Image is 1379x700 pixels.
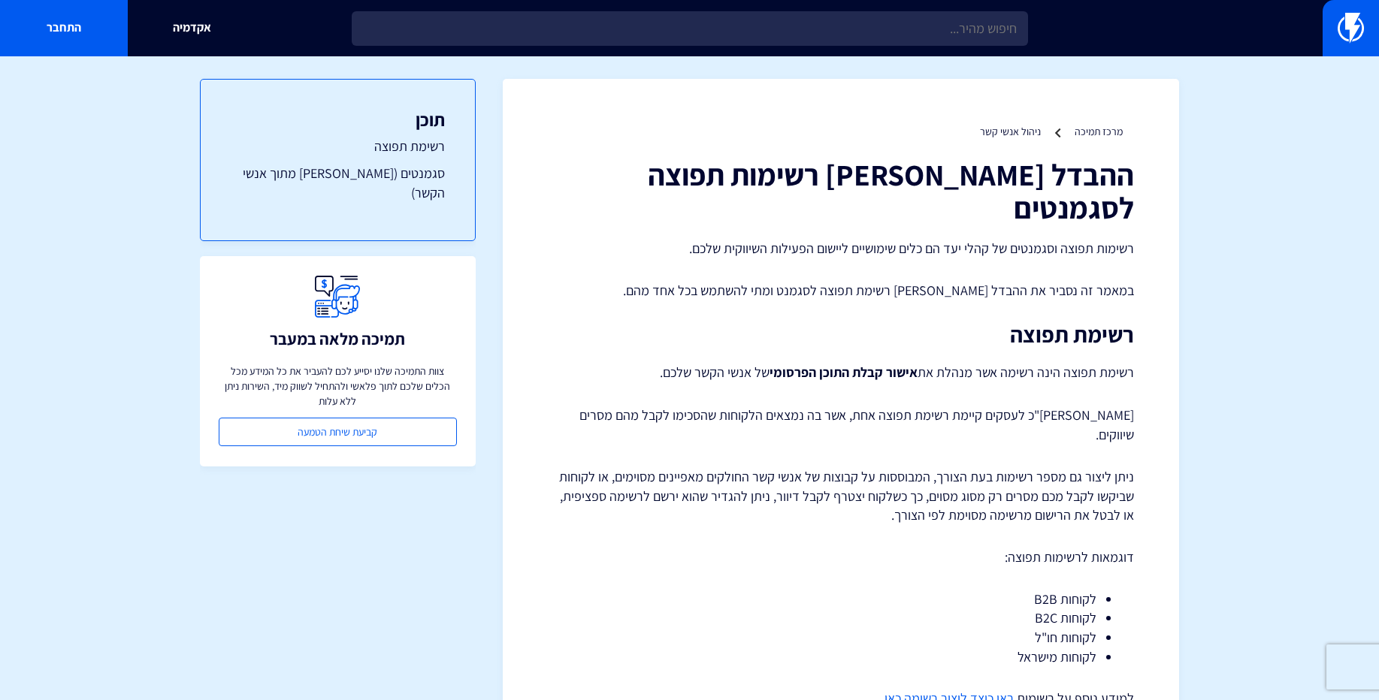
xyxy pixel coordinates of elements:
a: קביעת שיחת הטמעה [219,418,457,446]
li: לקוחות מישראל [585,647,1096,667]
h3: תוכן [231,110,445,129]
p: רשימות תפוצה וסגמנטים של קהלי יעד הם כלים שימושיים ליישום הפעילות השיווקית שלכם. [548,239,1134,258]
li: לקוחות B2B [585,590,1096,609]
a: סגמנטים ([PERSON_NAME] מתוך אנשי הקשר) [231,164,445,202]
p: ניתן ליצור גם מספר רשימות בעת הצורך, המבוססות על קבוצות של אנשי קשר החולקים מאפיינים מסוימים, או ... [548,467,1134,525]
p: רשימת תפוצה הינה רשימה אשר מנהלת את של אנשי הקשר שלכם. [548,362,1134,383]
h2: רשימת תפוצה [548,322,1134,347]
a: מרכז תמיכה [1075,125,1123,138]
p: דוגמאות לרשימות תפוצה: [548,548,1134,567]
p: במאמר זה נסביר את ההבדל [PERSON_NAME] רשימת תפוצה לסגמנט ומתי להשתמש בכל אחד מהם. [548,281,1134,300]
p: צוות התמיכה שלנו יסייע לכם להעביר את כל המידע מכל הכלים שלכם לתוך פלאשי ולהתחיל לשווק מיד, השירות... [219,364,457,409]
h1: ההבדל [PERSON_NAME] רשימות תפוצה לסגמנטים [548,158,1134,224]
strong: אישור קבלת התוכן הפרסומי [770,364,918,381]
input: חיפוש מהיר... [352,11,1028,46]
h3: תמיכה מלאה במעבר [270,330,405,348]
a: ניהול אנשי קשר [980,125,1041,138]
li: לקוחות B2C [585,608,1096,628]
a: רשימת תפוצה [231,137,445,156]
li: לקוחות חו"ל [585,628,1096,647]
p: [PERSON_NAME]"כ לעסקים קיימת רשימת תפוצה אחת, אשר בה נמצאים הלקוחות שהסכימו לקבל מהם מסרים שיווקים. [548,406,1134,444]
